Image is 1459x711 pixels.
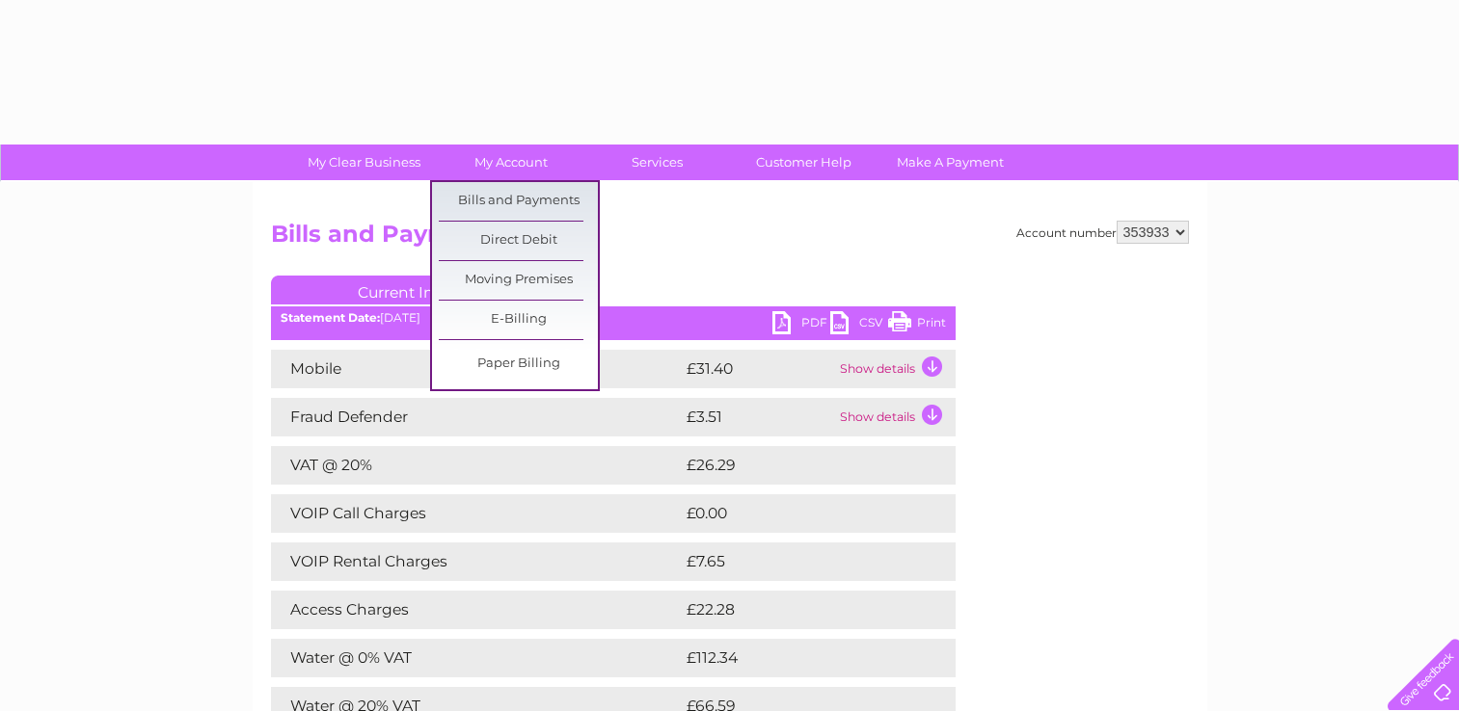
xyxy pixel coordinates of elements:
td: £3.51 [682,398,835,436]
a: Moving Premises [439,261,598,300]
a: Customer Help [724,145,883,180]
a: My Clear Business [284,145,444,180]
td: Water @ 0% VAT [271,639,682,677]
a: My Account [431,145,590,180]
td: £112.34 [682,639,918,677]
td: Show details [835,350,956,388]
td: £7.65 [682,542,910,581]
b: Statement Date: [281,310,380,325]
td: Show details [835,398,956,436]
a: E-Billing [439,301,598,339]
a: Print [888,311,946,339]
td: Mobile [271,350,682,388]
div: Account number [1016,221,1189,244]
div: [DATE] [271,311,956,325]
a: CSV [830,311,888,339]
td: VAT @ 20% [271,446,682,485]
a: Current Invoice [271,276,560,304]
h2: Bills and Payments [271,221,1189,257]
td: £31.40 [682,350,835,388]
td: Access Charges [271,591,682,629]
td: Fraud Defender [271,398,682,436]
a: Paper Billing [439,345,598,383]
a: PDF [772,311,830,339]
a: Direct Debit [439,222,598,260]
td: £0.00 [682,494,911,533]
td: VOIP Rental Charges [271,542,682,581]
a: Bills and Payments [439,182,598,221]
a: Make A Payment [871,145,1030,180]
td: VOIP Call Charges [271,494,682,533]
td: £22.28 [682,591,916,629]
a: Services [578,145,737,180]
td: £26.29 [682,446,917,485]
